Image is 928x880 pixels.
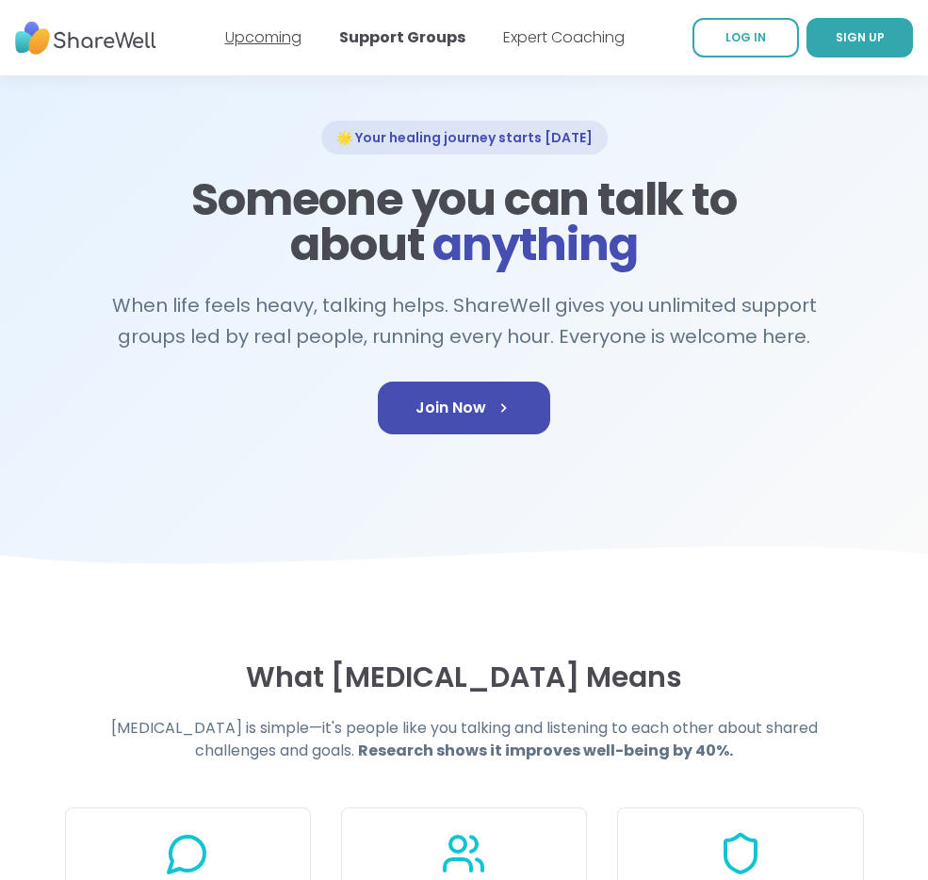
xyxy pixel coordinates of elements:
[806,18,913,57] a: SIGN UP
[725,29,766,45] span: LOG IN
[378,382,550,434] a: Join Now
[692,18,799,57] a: LOG IN
[15,12,156,64] img: ShareWell Nav Logo
[148,177,781,268] h1: Someone you can talk to about
[103,290,826,351] h2: When life feels heavy, talking helps. ShareWell gives you unlimited support groups led by real pe...
[339,26,465,48] a: Support Groups
[103,717,826,762] h4: [MEDICAL_DATA] is simple—it's people like you talking and listening to each other about shared ch...
[358,740,733,761] strong: Research shows it improves well-being by 40%.
[225,26,301,48] a: Upcoming
[65,660,864,694] h3: What [MEDICAL_DATA] Means
[503,26,625,48] a: Expert Coaching
[836,29,885,45] span: SIGN UP
[432,213,637,276] span: anything
[321,121,608,155] div: 🌟 Your healing journey starts [DATE]
[415,397,513,419] span: Join Now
